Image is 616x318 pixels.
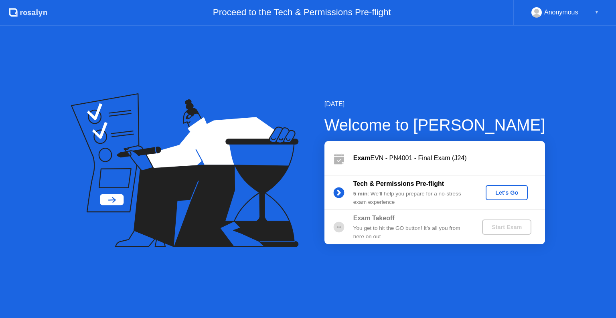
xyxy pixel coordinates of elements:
div: Start Exam [485,224,528,230]
b: Tech & Permissions Pre-flight [353,180,444,187]
b: 5 min [353,191,368,197]
div: Anonymous [544,7,578,18]
div: Welcome to [PERSON_NAME] [324,113,545,137]
button: Let's Go [486,185,528,200]
b: Exam Takeoff [353,215,395,221]
div: [DATE] [324,99,545,109]
button: Start Exam [482,219,531,235]
div: You get to hit the GO button! It’s all you from here on out [353,224,469,241]
div: Let's Go [489,189,525,196]
b: Exam [353,155,371,161]
div: : We’ll help you prepare for a no-stress exam experience [353,190,469,206]
div: EVN - PN4001 - Final Exam (J24) [353,153,545,163]
div: ▼ [595,7,599,18]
